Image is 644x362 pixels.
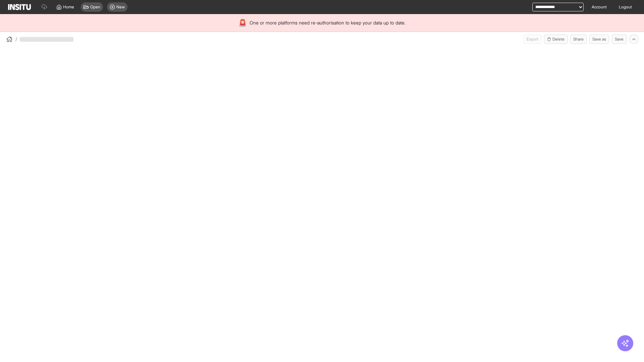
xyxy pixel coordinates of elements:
[8,4,31,10] img: Logo
[63,4,74,10] span: Home
[116,4,125,10] span: New
[544,35,568,44] button: Delete
[524,35,541,44] button: Export
[589,35,609,44] button: Save as
[5,35,17,43] button: /
[250,19,406,26] span: One or more platforms need re-authorisation to keep your data up to date.
[238,18,247,27] div: 🚨
[524,35,541,44] span: Can currently only export from Insights reports.
[15,36,17,43] span: /
[90,4,100,10] span: Open
[570,35,587,44] button: Share
[612,35,627,44] button: Save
